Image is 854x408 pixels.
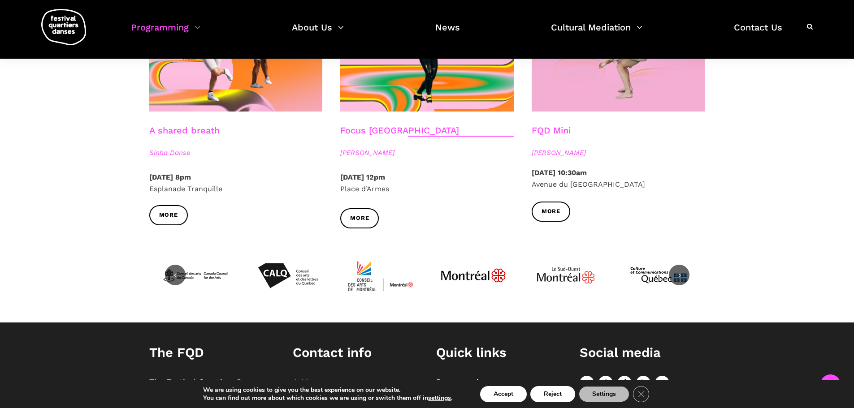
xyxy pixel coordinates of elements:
span: Esplanade Tranquille [149,185,222,193]
img: Logo_Mtl_Le_Sud-Ouest.svg_ [532,242,599,309]
a: More [149,205,188,225]
a: About Us [292,20,344,46]
img: logo-fqd-med [41,9,86,45]
span: [PERSON_NAME] [340,147,514,158]
h1: Social media [580,345,705,361]
button: settings [428,394,451,402]
a: Programming [131,20,200,46]
h1: Quick links [436,345,562,361]
img: Calq_noir [254,242,321,309]
strong: [DATE] 10:30am [532,168,587,177]
a: Programming [436,377,488,387]
span: Sinha Danse [149,147,323,158]
p: Place d’Armes [340,172,514,194]
span: Address [293,377,324,387]
button: Reject [530,386,575,402]
a: Focus [GEOGRAPHIC_DATA] [340,125,459,136]
a: More [340,208,379,228]
a: A shared breath [149,125,220,136]
a: News [435,20,460,46]
img: CMYK_Logo_CAMMontreal [347,242,414,309]
a: Contact Us [734,20,782,46]
a: More [532,202,570,222]
strong: [DATE] 12pm [340,173,385,181]
a: FQD Mini [532,125,571,136]
a: Cultural Mediation [551,20,642,46]
button: Accept [480,386,527,402]
span: [PERSON_NAME] [532,147,705,158]
button: Close GDPR Cookie Banner [633,386,649,402]
img: JPGnr_b [440,242,507,309]
h1: The FQD [149,345,275,361]
strong: [DATE] 8pm [149,173,191,181]
img: CAC_BW_black_f [162,242,229,309]
img: mccq-3-3 [625,242,692,309]
span: More [350,214,369,223]
button: Settings [579,386,629,402]
span: Avenue du [GEOGRAPHIC_DATA] [532,180,645,189]
p: We are using cookies to give you the best experience on our website. [203,386,452,394]
span: More [159,210,178,220]
h1: Contact info [293,345,418,361]
p: You can find out more about which cookies we are using or switch them off in . [203,394,452,402]
span: More [542,207,560,216]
